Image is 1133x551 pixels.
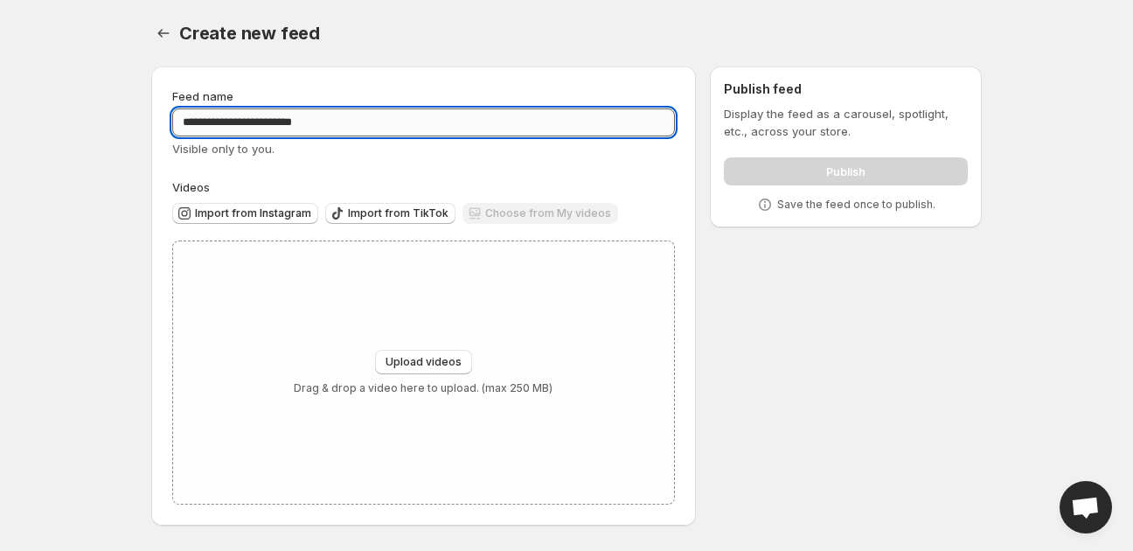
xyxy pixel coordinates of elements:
span: Visible only to you. [172,142,275,156]
a: Open chat [1060,481,1112,534]
span: Upload videos [386,355,462,369]
p: Display the feed as a carousel, spotlight, etc., across your store. [724,105,968,140]
button: Upload videos [375,350,472,374]
h2: Publish feed [724,80,968,98]
span: Videos [172,180,210,194]
button: Import from Instagram [172,203,318,224]
span: Feed name [172,89,233,103]
p: Save the feed once to publish. [777,198,935,212]
span: Import from TikTok [348,206,448,220]
button: Settings [151,21,176,45]
button: Import from TikTok [325,203,455,224]
span: Import from Instagram [195,206,311,220]
span: Create new feed [179,23,320,44]
p: Drag & drop a video here to upload. (max 250 MB) [294,381,553,395]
